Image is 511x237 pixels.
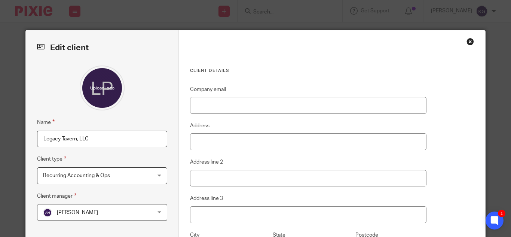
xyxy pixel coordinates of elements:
img: svg%3E [43,208,52,217]
div: 1 [498,210,505,217]
h3: Client details [190,68,426,74]
label: Address [190,122,209,130]
label: Address line 2 [190,158,223,166]
div: Close this dialog window [466,38,474,45]
span: Recurring Accounting & Ops [43,173,110,178]
label: Client type [37,155,66,163]
label: Client manager [37,192,76,200]
label: Address line 3 [190,195,223,202]
h2: Edit client [37,42,167,54]
label: Company email [190,86,226,93]
label: Name [37,118,55,127]
span: [PERSON_NAME] [57,210,98,215]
